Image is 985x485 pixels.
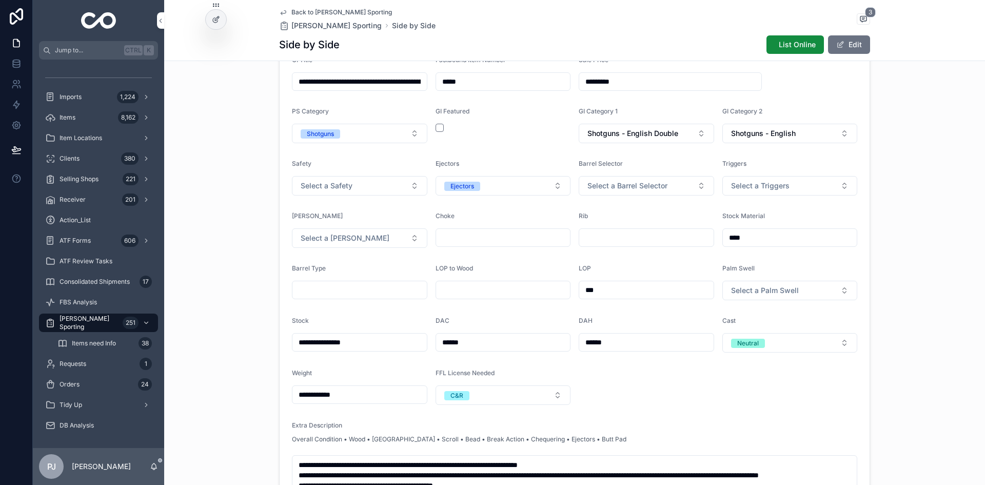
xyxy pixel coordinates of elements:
span: Stock [292,317,309,324]
div: Ejectors [450,182,474,191]
a: Clients380 [39,149,158,168]
button: Select Button [292,176,427,196]
span: Rib [579,212,588,220]
span: Select a Safety [301,181,352,191]
a: FBS Analysis [39,293,158,312]
span: Select a Triggers [731,181,790,191]
span: Requests [60,360,86,368]
a: Back to [PERSON_NAME] Sporting [279,8,392,16]
span: Cast [722,317,736,324]
a: Requests1 [39,355,158,373]
a: Tidy Up [39,396,158,414]
button: Select Button [579,124,714,143]
span: [PERSON_NAME] Sporting [291,21,382,31]
span: Safety [292,160,311,167]
span: Action_List [60,216,91,224]
div: 201 [122,193,139,206]
button: Select Button [722,281,858,300]
span: Shotguns - English Double [587,128,678,139]
p: Overall Condition • Wood • [GEOGRAPHIC_DATA] • Scroll • Bead • Break Action • Chequering • Ejecto... [292,435,626,444]
a: Side by Side [392,21,436,31]
span: ATF Review Tasks [60,257,112,265]
span: PJ [47,460,56,473]
span: K [145,46,153,54]
div: 38 [139,337,152,350]
span: Palm Swell [722,264,755,272]
span: Barrel Type [292,264,326,272]
button: Select Button [722,333,858,353]
span: GI Category 1 [579,107,618,115]
span: Triggers [722,160,746,167]
span: FFL License Needed [436,369,495,377]
span: Receiver [60,196,86,204]
span: Select a Barrel Selector [587,181,667,191]
div: 1,224 [117,91,139,103]
a: Action_List [39,211,158,229]
span: Consolidated Shipments [60,278,130,286]
span: Tidy Up [60,401,82,409]
a: ATF Review Tasks [39,252,158,270]
span: Items need Info [72,339,116,347]
a: ATF Forms606 [39,231,158,250]
span: Shotguns - English [731,128,796,139]
span: PS Category [292,107,329,115]
a: [PERSON_NAME] Sporting [279,21,382,31]
span: Stock Material [722,212,765,220]
div: Shotguns [307,129,334,139]
span: Barrel Selector [579,160,623,167]
span: FBS Analysis [60,298,97,306]
div: 8,162 [118,111,139,124]
span: Item Locations [60,134,102,142]
a: Items8,162 [39,108,158,127]
button: Select Button [722,124,858,143]
span: DAC [436,317,449,324]
a: Orders24 [39,375,158,394]
span: Weight [292,369,312,377]
span: GI Featured [436,107,469,115]
span: [PERSON_NAME] Sporting [60,315,119,331]
button: List Online [766,35,824,54]
span: 3 [865,7,876,17]
span: Back to [PERSON_NAME] Sporting [291,8,392,16]
a: Imports1,224 [39,88,158,106]
div: 1 [140,358,152,370]
button: Select Button [579,176,714,196]
span: ATF Forms [60,237,91,245]
a: Items need Info38 [51,334,158,353]
span: Imports [60,93,82,101]
button: Select Button [436,385,571,405]
span: Extra Description [292,421,342,429]
button: 3 [857,13,870,26]
img: App logo [81,12,116,29]
div: 221 [123,173,139,185]
span: Select a Palm Swell [731,285,799,296]
span: Ejectors [436,160,459,167]
div: C&R [450,391,463,400]
a: Consolidated Shipments17 [39,273,158,291]
span: Clients [60,154,80,163]
div: 606 [121,235,139,247]
span: Orders [60,380,80,389]
button: Select Button [292,124,427,143]
a: DB Analysis [39,416,158,435]
span: Select a [PERSON_NAME] [301,233,389,243]
a: Item Locations [39,129,158,147]
span: Items [60,113,75,122]
h1: Side by Side [279,37,340,52]
span: Jump to... [55,46,120,54]
div: 251 [123,317,139,329]
span: DB Analysis [60,421,94,430]
span: GI Category 2 [722,107,762,115]
button: Select Button [436,176,571,196]
button: Jump to...CtrlK [39,41,158,60]
span: Choke [436,212,455,220]
button: Select Button [292,228,427,248]
a: Selling Shops221 [39,170,158,188]
div: 380 [121,152,139,165]
span: DAH [579,317,593,324]
p: [PERSON_NAME] [72,461,131,472]
span: [PERSON_NAME] [292,212,343,220]
span: LOP [579,264,591,272]
span: List Online [779,40,816,50]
